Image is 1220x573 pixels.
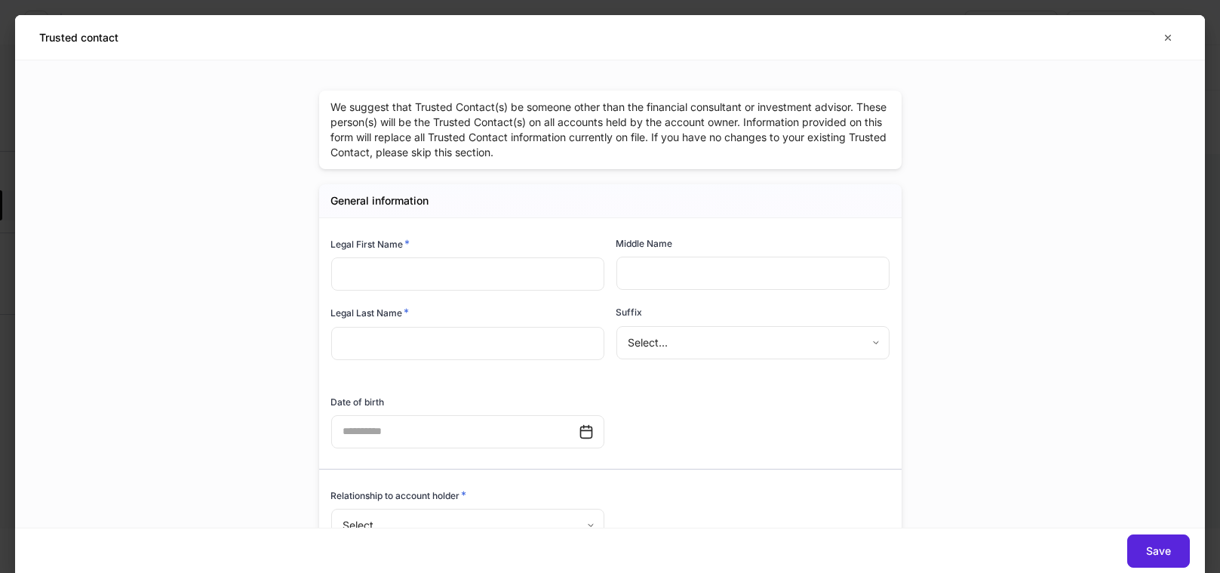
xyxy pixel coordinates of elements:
[39,30,118,45] h5: Trusted contact
[331,193,429,208] h5: General information
[1127,534,1190,568] button: Save
[331,236,410,251] h6: Legal First Name
[616,305,643,319] h6: Suffix
[616,326,889,359] div: Select...
[331,305,410,320] h6: Legal Last Name
[331,509,604,542] div: Select...
[616,236,673,251] h6: Middle Name
[331,488,467,503] h6: Relationship to account holder
[319,91,902,169] div: We suggest that Trusted Contact(s) be someone other than the financial consultant or investment a...
[331,395,385,409] h6: Date of birth
[1146,546,1171,556] div: Save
